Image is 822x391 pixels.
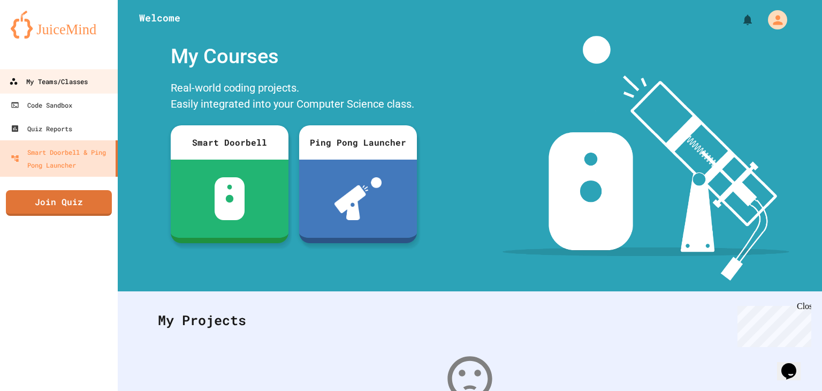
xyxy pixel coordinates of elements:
a: Join Quiz [6,190,112,216]
div: Chat with us now!Close [4,4,74,68]
div: My Courses [165,36,422,77]
img: ppl-with-ball.png [334,177,382,220]
div: Real-world coding projects. Easily integrated into your Computer Science class. [165,77,422,117]
div: Quiz Reports [11,122,72,135]
div: My Notifications [721,11,757,29]
img: logo-orange.svg [11,11,107,39]
div: Ping Pong Launcher [299,125,417,160]
div: My Teams/Classes [9,75,88,88]
div: My Projects [147,299,793,341]
div: Smart Doorbell [171,125,288,160]
div: Smart Doorbell & Ping Pong Launcher [11,146,111,171]
iframe: chat widget [733,302,811,347]
div: Code Sandbox [11,99,72,111]
div: My Account [757,7,790,32]
iframe: chat widget [777,348,811,380]
img: sdb-white.svg [215,177,245,220]
img: banner-image-my-projects.png [503,36,789,281]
